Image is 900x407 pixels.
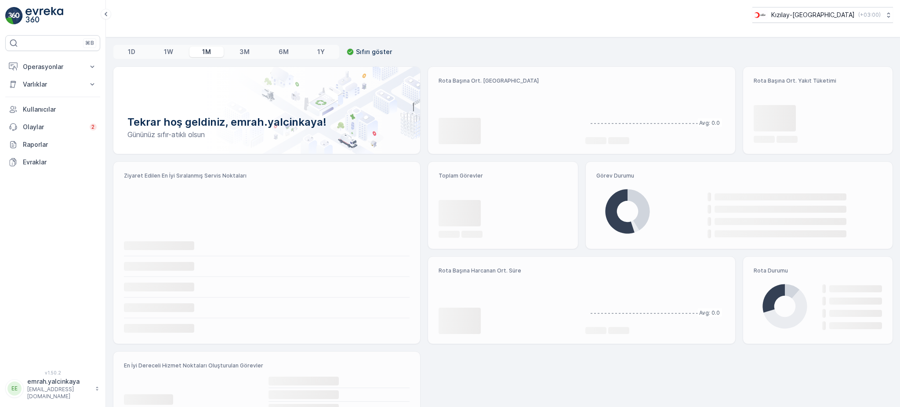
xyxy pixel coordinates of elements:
[85,40,94,47] p: ⌘B
[91,124,95,131] p: 2
[754,267,882,274] p: Rota Durumu
[240,47,250,56] p: 3M
[127,115,406,129] p: Tekrar hoş geldiniz, emrah.yalcinkaya!
[27,377,91,386] p: emrah.yalcinkaya
[356,47,392,56] p: Sıfırı göster
[23,123,84,131] p: Olaylar
[317,47,325,56] p: 1Y
[23,105,97,114] p: Kullanıcılar
[5,101,100,118] a: Kullanıcılar
[439,267,578,274] p: Rota Başına Harcanan Ort. Süre
[596,172,882,179] p: Görev Durumu
[858,11,881,18] p: ( +03:00 )
[27,386,91,400] p: [EMAIL_ADDRESS][DOMAIN_NAME]
[124,172,410,179] p: Ziyaret Edilen En İyi Sıralanmış Servis Noktaları
[5,76,100,93] button: Varlıklar
[164,47,173,56] p: 1W
[23,140,97,149] p: Raporlar
[124,362,410,369] p: En İyi Dereceli Hizmet Noktaları Oluşturulan Görevler
[752,10,768,20] img: k%C4%B1z%C4%B1lay_jywRncg.png
[5,370,100,375] span: v 1.50.2
[5,118,100,136] a: Olaylar2
[23,80,83,89] p: Varlıklar
[202,47,211,56] p: 1M
[5,153,100,171] a: Evraklar
[23,158,97,167] p: Evraklar
[5,58,100,76] button: Operasyonlar
[5,136,100,153] a: Raporlar
[754,77,882,84] p: Rota Başına Ort. Yakıt Tüketimi
[439,77,578,84] p: Rota Başına Ort. [GEOGRAPHIC_DATA]
[25,7,63,25] img: logo_light-DOdMpM7g.png
[439,172,567,179] p: Toplam Görevler
[279,47,289,56] p: 6M
[5,377,100,400] button: EEemrah.yalcinkaya[EMAIL_ADDRESS][DOMAIN_NAME]
[5,7,23,25] img: logo
[23,62,83,71] p: Operasyonlar
[127,129,406,140] p: Gününüz sıfır-atıklı olsun
[7,382,22,396] div: EE
[752,7,893,23] button: Kızılay-[GEOGRAPHIC_DATA](+03:00)
[128,47,135,56] p: 1D
[771,11,855,19] p: Kızılay-[GEOGRAPHIC_DATA]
